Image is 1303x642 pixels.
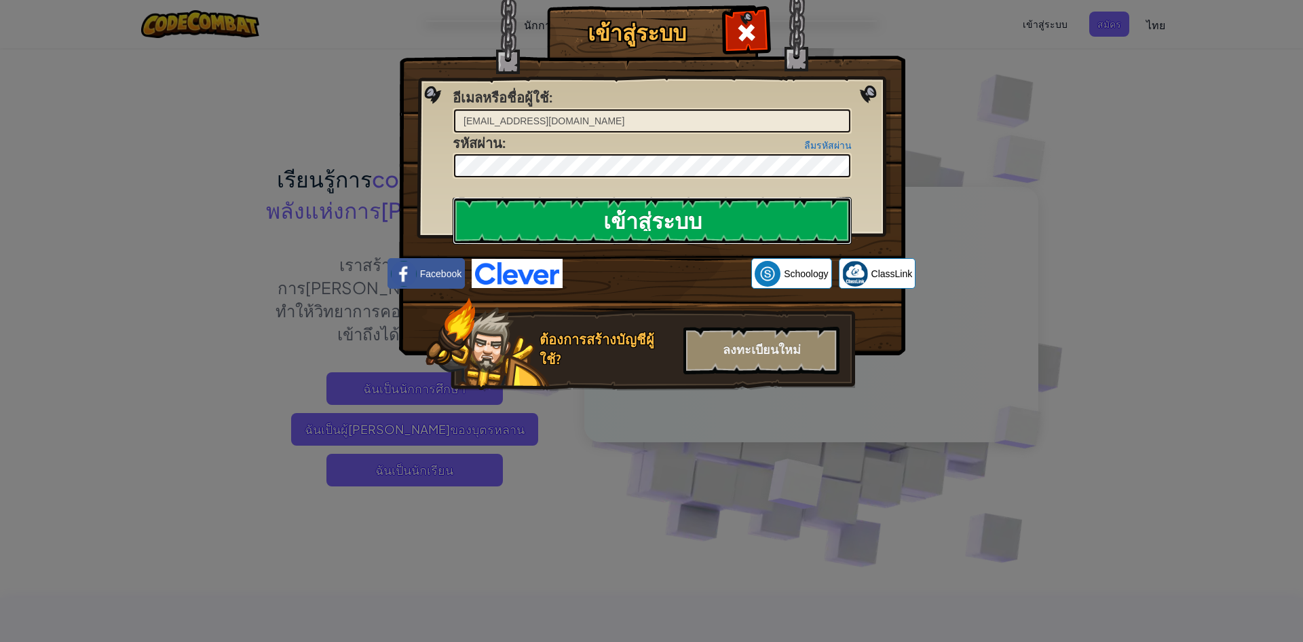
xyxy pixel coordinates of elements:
span: Schoology [784,267,828,281]
span: ClassLink [871,267,913,281]
span: Facebook [420,267,461,281]
img: classlink-logo-small.png [842,261,868,287]
span: รหัสผ่าน [453,134,502,152]
img: schoology.png [755,261,780,287]
span: อีเมลหรือชื่อผู้ใช้ [453,88,549,107]
div: ลงทะเบียนใหม่ [683,327,839,374]
label: : [453,88,552,108]
iframe: ปุ่มลงชื่อเข้าใช้ด้วย Google [563,259,751,289]
input: เข้าสู่ระบบ [453,197,852,245]
h1: เข้าสู่ระบบ [550,21,723,45]
img: clever-logo-blue.png [472,259,563,288]
img: facebook_small.png [391,261,417,287]
label: : [453,134,506,154]
div: ต้องการสร้างบัญชีผู้ใช้? [540,330,675,369]
a: ลืมรหัสผ่าน [804,140,852,151]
